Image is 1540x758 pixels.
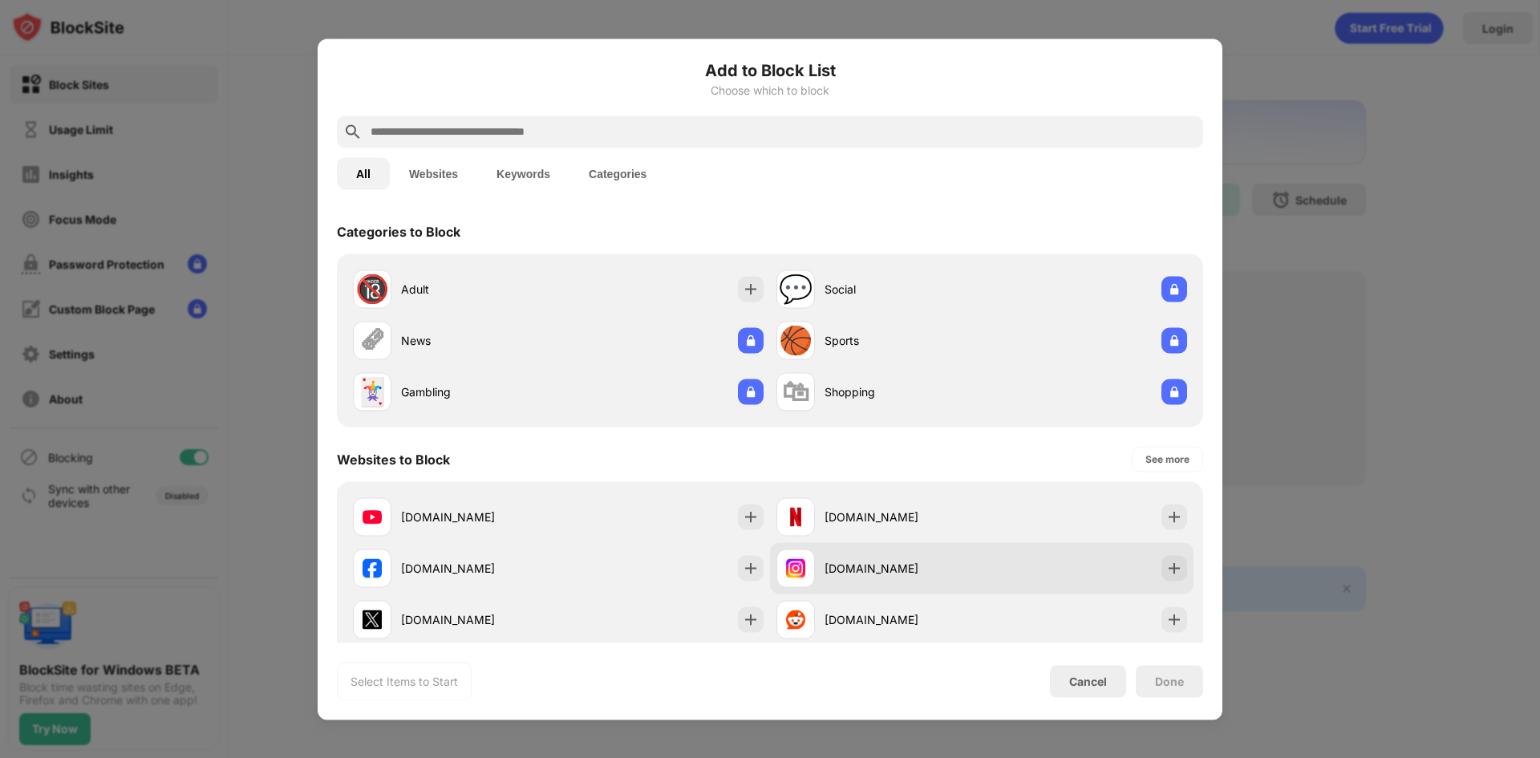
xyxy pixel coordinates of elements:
[337,451,450,467] div: Websites to Block
[401,383,558,400] div: Gambling
[401,509,558,525] div: [DOMAIN_NAME]
[363,507,382,526] img: favicons
[337,157,390,189] button: All
[477,157,569,189] button: Keywords
[825,332,982,349] div: Sports
[401,560,558,577] div: [DOMAIN_NAME]
[337,58,1203,82] h6: Add to Block List
[401,332,558,349] div: News
[786,507,805,526] img: favicons
[351,673,458,689] div: Select Items to Start
[779,273,813,306] div: 💬
[337,83,1203,96] div: Choose which to block
[1145,451,1189,467] div: See more
[401,281,558,298] div: Adult
[786,610,805,629] img: favicons
[825,611,982,628] div: [DOMAIN_NAME]
[782,375,809,408] div: 🛍
[355,273,389,306] div: 🔞
[786,558,805,578] img: favicons
[363,610,382,629] img: favicons
[343,122,363,141] img: search.svg
[337,223,460,239] div: Categories to Block
[569,157,666,189] button: Categories
[390,157,477,189] button: Websites
[825,383,982,400] div: Shopping
[779,324,813,357] div: 🏀
[363,558,382,578] img: favicons
[825,560,982,577] div: [DOMAIN_NAME]
[825,281,982,298] div: Social
[401,611,558,628] div: [DOMAIN_NAME]
[359,324,386,357] div: 🗞
[355,375,389,408] div: 🃏
[1069,675,1107,688] div: Cancel
[825,509,982,525] div: [DOMAIN_NAME]
[1155,675,1184,687] div: Done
